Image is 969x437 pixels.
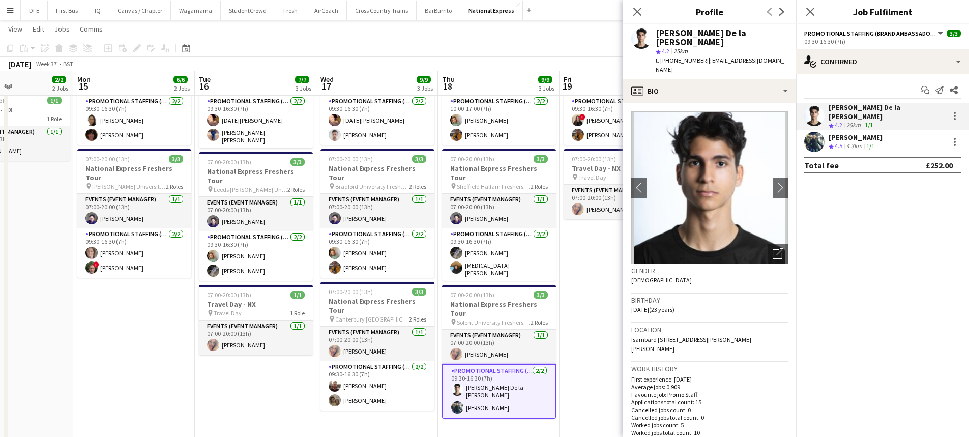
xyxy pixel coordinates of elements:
[8,24,22,34] span: View
[656,28,788,47] div: [PERSON_NAME] De la [PERSON_NAME]
[290,291,305,299] span: 1/1
[564,185,678,219] app-card-role: Events (Event Manager)1/107:00-20:00 (13h)[PERSON_NAME]
[450,291,494,299] span: 07:00-20:00 (13h)
[631,336,751,353] span: Isambard [STREET_ADDRESS][PERSON_NAME][PERSON_NAME]
[275,1,306,20] button: Fresh
[199,300,313,309] h3: Travel Day - NX
[76,80,91,92] span: 15
[844,142,864,151] div: 4.3km
[539,84,554,92] div: 3 Jobs
[174,84,190,92] div: 2 Jobs
[442,194,556,228] app-card-role: Events (Event Manager)1/107:00-20:00 (13h)[PERSON_NAME]
[320,149,434,278] app-job-card: 07:00-20:00 (13h)3/3National Express Freshers Tour Bradford University Freshers Fair2 RolesEvents...
[631,398,788,406] p: Applications total count: 15
[77,164,191,182] h3: National Express Freshers Tour
[835,121,842,129] span: 4.2
[52,76,66,83] span: 2/2
[169,155,183,163] span: 3/3
[768,244,788,264] div: Open photos pop-in
[631,383,788,391] p: Average jobs: 0.909
[77,149,191,278] app-job-card: 07:00-20:00 (13h)3/3National Express Freshers Tour [PERSON_NAME] University Freshers Fair2 RolesE...
[631,421,788,429] p: Worked jobs count: 5
[796,49,969,74] div: Confirmed
[926,160,953,170] div: £252.00
[335,183,409,190] span: Bradford University Freshers Fair
[442,228,556,281] app-card-role: Promotional Staffing (Brand Ambassadors)2/209:30-16:30 (7h)[PERSON_NAME][MEDICAL_DATA][PERSON_NAME]
[631,276,692,284] span: [DEMOGRAPHIC_DATA]
[320,194,434,228] app-card-role: Events (Event Manager)1/107:00-20:00 (13h)[PERSON_NAME]
[199,321,313,355] app-card-role: Events (Event Manager)1/107:00-20:00 (13h)[PERSON_NAME]
[631,391,788,398] p: Favourite job: Promo Staff
[48,1,86,20] button: First Bus
[671,47,690,55] span: 25km
[77,75,91,84] span: Mon
[320,282,434,411] app-job-card: 07:00-20:00 (13h)3/3National Express Freshers Tour Canterbury [GEOGRAPHIC_DATA] Freshers Fair2 Ro...
[631,325,788,334] h3: Location
[631,406,788,414] p: Cancelled jobs count: 0
[829,103,945,121] div: [PERSON_NAME] De la [PERSON_NAME]
[199,75,211,84] span: Tue
[623,5,796,18] h3: Profile
[457,183,531,190] span: Sheffield Hallam Freshers Fair
[320,96,434,145] app-card-role: Promotional Staffing (Brand Ambassadors)2/209:30-16:30 (7h)[DATE][PERSON_NAME][PERSON_NAME]
[347,1,417,20] button: Cross Country Trains
[21,1,48,20] button: DFE
[320,327,434,361] app-card-role: Events (Event Manager)1/107:00-20:00 (13h)[PERSON_NAME]
[564,96,678,145] app-card-role: Promotional Staffing (Brand Ambassadors)2/209:30-16:30 (7h)![PERSON_NAME][PERSON_NAME]
[77,194,191,228] app-card-role: Events (Event Manager)1/107:00-20:00 (13h)[PERSON_NAME]
[197,80,211,92] span: 16
[412,155,426,163] span: 3/3
[442,75,455,84] span: Thu
[93,261,99,268] span: !
[166,183,183,190] span: 2 Roles
[572,155,616,163] span: 07:00-20:00 (13h)
[450,155,494,163] span: 07:00-20:00 (13h)
[8,59,32,69] div: [DATE]
[442,364,556,419] app-card-role: Promotional Staffing (Brand Ambassadors)2/209:30-16:30 (7h)[PERSON_NAME] De la [PERSON_NAME][PERS...
[662,47,669,55] span: 4.2
[47,115,62,123] span: 1 Role
[844,121,863,130] div: 25km
[631,429,788,436] p: Worked jobs total count: 10
[320,297,434,315] h3: National Express Freshers Tour
[460,1,523,20] button: National Express
[296,84,311,92] div: 3 Jobs
[631,266,788,275] h3: Gender
[631,364,788,373] h3: Work history
[579,114,585,120] span: !
[564,149,678,219] app-job-card: 07:00-20:00 (13h)1/1Travel Day - NX Travel Day1 RoleEvents (Event Manager)1/107:00-20:00 (13h)[PE...
[199,197,313,231] app-card-role: Events (Event Manager)1/107:00-20:00 (13h)[PERSON_NAME]
[412,288,426,296] span: 3/3
[320,228,434,278] app-card-role: Promotional Staffing (Brand Ambassadors)2/209:30-16:30 (7h)[PERSON_NAME][PERSON_NAME]
[33,24,44,34] span: Edit
[52,84,68,92] div: 2 Jobs
[457,318,531,326] span: Solent University Freshers Fair
[207,158,251,166] span: 07:00-20:00 (13h)
[623,79,796,103] div: Bio
[199,152,313,281] app-job-card: 07:00-20:00 (13h)3/3National Express Freshers Tour Leeds [PERSON_NAME] University Freshers Fair2 ...
[442,330,556,364] app-card-role: Events (Event Manager)1/107:00-20:00 (13h)[PERSON_NAME]
[631,306,674,313] span: [DATE] (23 years)
[295,76,309,83] span: 7/7
[534,291,548,299] span: 3/3
[409,315,426,323] span: 2 Roles
[441,80,455,92] span: 18
[538,76,552,83] span: 9/9
[86,1,109,20] button: IQ
[866,142,874,150] app-skills-label: 1/1
[92,183,166,190] span: [PERSON_NAME] University Freshers Fair
[442,96,556,145] app-card-role: Promotional Staffing (Brand Ambassadors)2/210:00-17:00 (7h)[PERSON_NAME][PERSON_NAME]
[171,1,221,20] button: Wagamama
[76,22,107,36] a: Comms
[320,75,334,84] span: Wed
[109,1,171,20] button: Canvas / Chapter
[562,80,572,92] span: 19
[320,361,434,411] app-card-role: Promotional Staffing (Brand Ambassadors)2/209:30-16:30 (7h)[PERSON_NAME][PERSON_NAME]
[47,97,62,104] span: 1/1
[54,24,70,34] span: Jobs
[329,155,373,163] span: 07:00-20:00 (13h)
